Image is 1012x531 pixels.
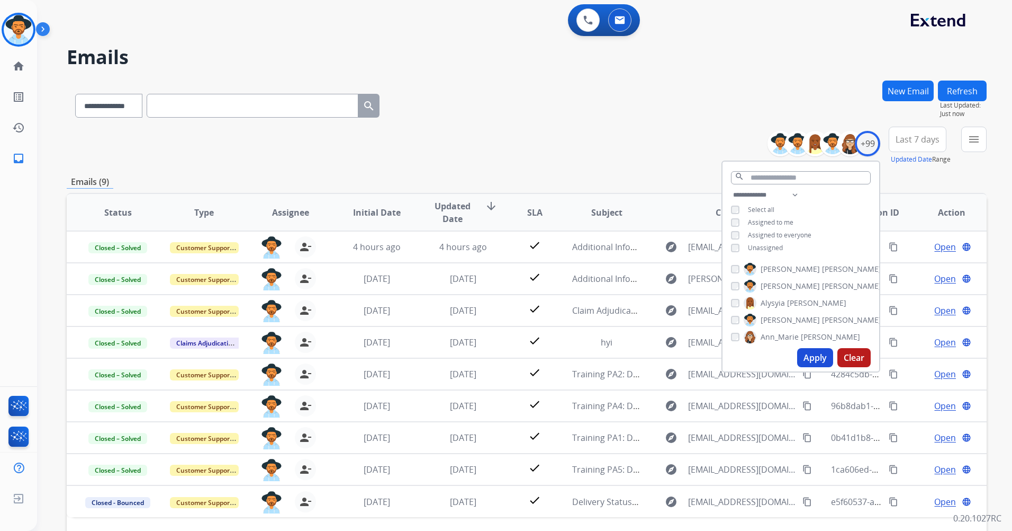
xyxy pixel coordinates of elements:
span: [DATE] [364,273,390,285]
span: [DATE] [450,273,476,285]
mat-icon: content_copy [802,497,812,507]
mat-icon: content_copy [889,242,898,252]
mat-icon: language [962,497,971,507]
mat-icon: explore [665,400,677,412]
mat-icon: check [528,398,541,411]
mat-icon: content_copy [802,369,812,379]
span: Unassigned [748,243,783,252]
span: 4 hours ago [353,241,401,253]
span: Customer Support [170,242,239,253]
span: Closed – Solved [88,465,147,476]
span: Open [934,241,956,253]
button: Clear [837,348,871,367]
img: agent-avatar [261,332,282,354]
span: Just now [940,110,987,118]
span: [DATE] [364,337,390,348]
mat-icon: language [962,306,971,315]
span: Open [934,304,956,317]
span: [DATE] [450,464,476,475]
span: [DATE] [364,496,390,508]
mat-icon: person_remove [299,272,312,285]
span: Open [934,431,956,444]
span: [EMAIL_ADDRESS][DOMAIN_NAME] [688,241,797,253]
span: 4 hours ago [439,241,487,253]
p: Emails (9) [67,175,113,189]
button: New Email [882,81,934,101]
span: Closed – Solved [88,242,147,253]
th: Action [900,194,987,231]
span: Closed - Bounced [85,497,150,508]
mat-icon: check [528,462,541,474]
span: Training PA1: Do Not Assign ([PERSON_NAME]) [572,432,756,444]
mat-icon: content_copy [889,306,898,315]
span: [EMAIL_ADDRESS][DOMAIN_NAME] [688,368,797,380]
span: [PERSON_NAME] [822,264,881,275]
button: Last 7 days [889,127,946,152]
span: [EMAIL_ADDRESS][DOMAIN_NAME] [688,463,797,476]
mat-icon: arrow_downward [485,200,498,213]
mat-icon: search [363,100,375,112]
span: Customer Support [170,433,239,444]
span: [DATE] [450,400,476,412]
span: Training PA4: Do Not Assign ([PERSON_NAME]) [572,400,756,412]
mat-icon: check [528,494,541,507]
img: avatar [4,15,33,45]
span: [EMAIL_ADDRESS][DOMAIN_NAME] [688,336,797,349]
span: [DATE] [364,464,390,475]
span: Open [934,272,956,285]
span: [DATE] [364,305,390,316]
mat-icon: check [528,430,541,442]
span: Alysyia [761,298,785,308]
button: Updated Date [891,155,932,164]
span: [DATE] [364,400,390,412]
mat-icon: explore [665,431,677,444]
mat-icon: content_copy [889,369,898,379]
span: [DATE] [364,432,390,444]
span: Open [934,495,956,508]
span: Assigned to me [748,218,793,227]
mat-icon: explore [665,495,677,508]
span: Additional Information Needed [572,241,696,253]
span: Additional Information Needed [572,273,696,285]
mat-icon: content_copy [889,465,898,474]
mat-icon: language [962,242,971,252]
span: [PERSON_NAME] [822,315,881,325]
button: Apply [797,348,833,367]
span: 0b41d1b8-7bd4-42ce-81ce-0fe811582f56 [831,432,991,444]
mat-icon: explore [665,241,677,253]
span: [PERSON_NAME] [761,281,820,291]
span: Open [934,336,956,349]
mat-icon: check [528,334,541,347]
mat-icon: home [12,60,25,73]
mat-icon: explore [665,272,677,285]
mat-icon: history [12,121,25,134]
span: [DATE] [450,337,476,348]
span: 1ca606ed-158c-4e31-b485-6a319d090e3e [831,464,995,475]
span: Assignee [272,206,309,219]
span: e5f60537-ab06-477d-a916-009ecb300b0e [831,496,993,508]
span: [PERSON_NAME] [787,298,846,308]
span: [PERSON_NAME][EMAIL_ADDRESS][PERSON_NAME][DOMAIN_NAME] [688,272,797,285]
mat-icon: explore [665,463,677,476]
mat-icon: person_remove [299,368,312,380]
span: [EMAIL_ADDRESS][DOMAIN_NAME] [688,495,797,508]
span: [DATE] [364,368,390,380]
span: Closed – Solved [88,274,147,285]
mat-icon: search [735,172,744,181]
mat-icon: person_remove [299,463,312,476]
span: Closed – Solved [88,338,147,349]
mat-icon: check [528,366,541,379]
span: Status [104,206,132,219]
h2: Emails [67,47,987,68]
span: Delivery Status Notification (Failure) [572,496,715,508]
mat-icon: content_copy [889,338,898,347]
span: SLA [527,206,543,219]
span: 96b8dab1-0a94-4c0c-a7a7-7cd8ecfe62cb [831,400,992,412]
span: Claim Adjudication [572,305,647,316]
mat-icon: explore [665,336,677,349]
img: agent-avatar [261,300,282,322]
mat-icon: menu [968,133,980,146]
span: Claims Adjudication [170,338,242,349]
mat-icon: content_copy [889,401,898,411]
p: 0.20.1027RC [953,512,1001,525]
